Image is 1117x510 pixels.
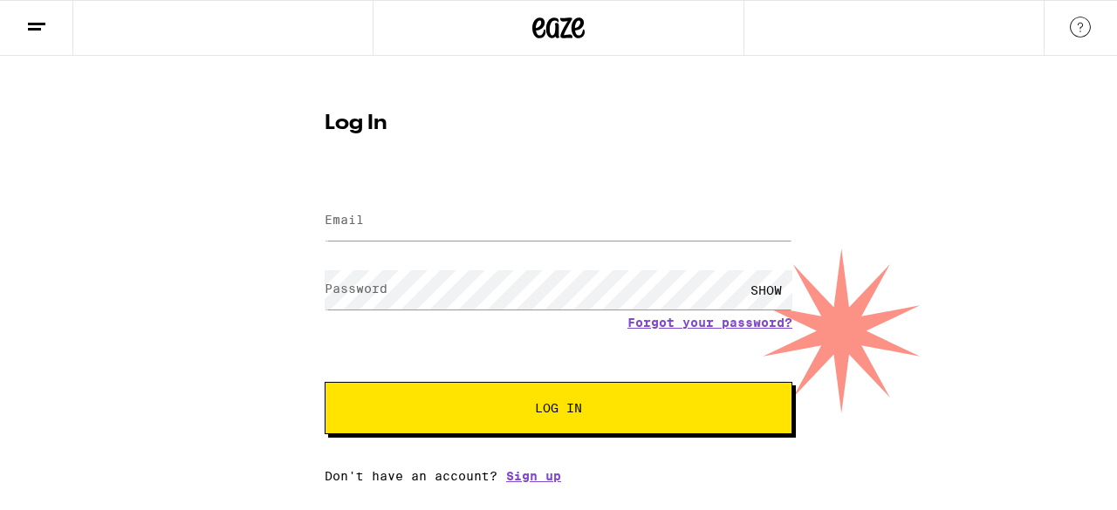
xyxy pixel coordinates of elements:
[740,270,792,309] div: SHOW
[325,201,792,241] input: Email
[325,113,792,134] h1: Log In
[506,469,561,483] a: Sign up
[325,282,387,296] label: Password
[535,402,582,414] span: Log In
[325,469,792,483] div: Don't have an account?
[325,213,364,227] label: Email
[627,316,792,330] a: Forgot your password?
[325,382,792,434] button: Log In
